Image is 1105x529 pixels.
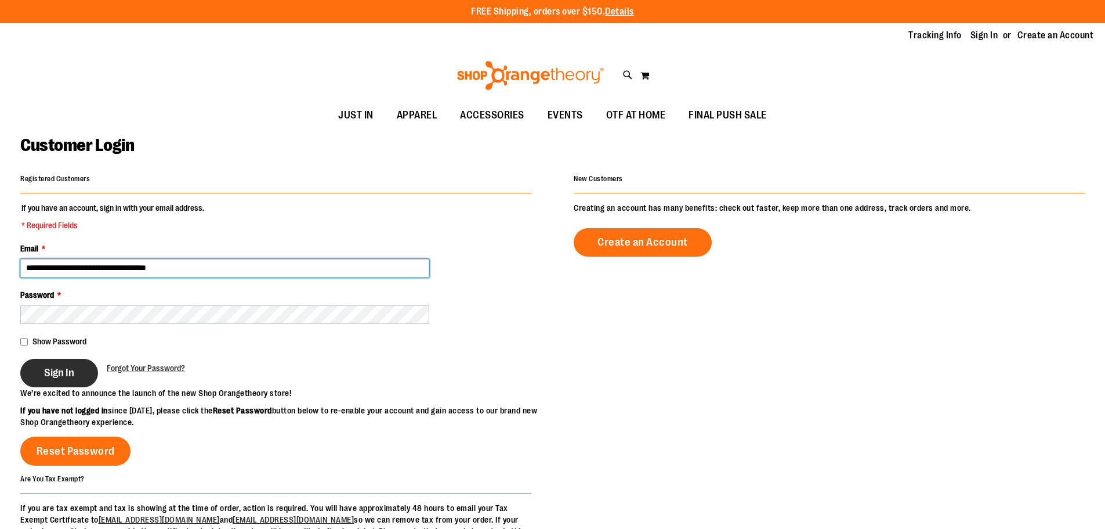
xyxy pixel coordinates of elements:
a: Sign In [970,29,998,42]
img: Shop Orangetheory [455,61,606,90]
a: [EMAIL_ADDRESS][DOMAIN_NAME] [99,515,220,524]
span: Reset Password [37,445,115,458]
span: Show Password [32,337,86,346]
span: Customer Login [20,135,134,155]
span: Forgot Your Password? [107,364,185,373]
span: FINAL PUSH SALE [689,102,767,128]
span: JUST IN [338,102,374,128]
span: OTF AT HOME [606,102,666,128]
strong: Are You Tax Exempt? [20,474,85,483]
a: Create an Account [1017,29,1094,42]
a: Reset Password [20,437,131,466]
a: Forgot Your Password? [107,362,185,374]
strong: If you have not logged in [20,406,108,415]
span: Sign In [44,366,74,379]
strong: Reset Password [213,406,272,415]
span: Email [20,244,38,253]
strong: New Customers [574,175,623,183]
a: Tracking Info [908,29,962,42]
p: since [DATE], please click the button below to re-enable your account and gain access to our bran... [20,405,553,428]
p: We’re excited to announce the launch of the new Shop Orangetheory store! [20,387,553,399]
a: JUST IN [327,102,385,129]
a: FINAL PUSH SALE [677,102,778,129]
button: Sign In [20,359,98,387]
span: Password [20,290,54,300]
span: EVENTS [548,102,583,128]
a: EVENTS [536,102,595,129]
p: Creating an account has many benefits: check out faster, keep more than one address, track orders... [574,202,1085,214]
span: APPAREL [397,102,437,128]
span: Create an Account [597,236,688,249]
span: * Required Fields [21,219,204,231]
a: Create an Account [574,228,712,257]
a: OTF AT HOME [595,102,678,129]
p: FREE Shipping, orders over $150. [471,5,634,19]
span: ACCESSORIES [460,102,524,128]
strong: Registered Customers [20,175,90,183]
a: APPAREL [385,102,449,129]
a: [EMAIL_ADDRESS][DOMAIN_NAME] [233,515,354,524]
a: ACCESSORIES [448,102,536,129]
a: Details [605,6,634,17]
legend: If you have an account, sign in with your email address. [20,202,205,231]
